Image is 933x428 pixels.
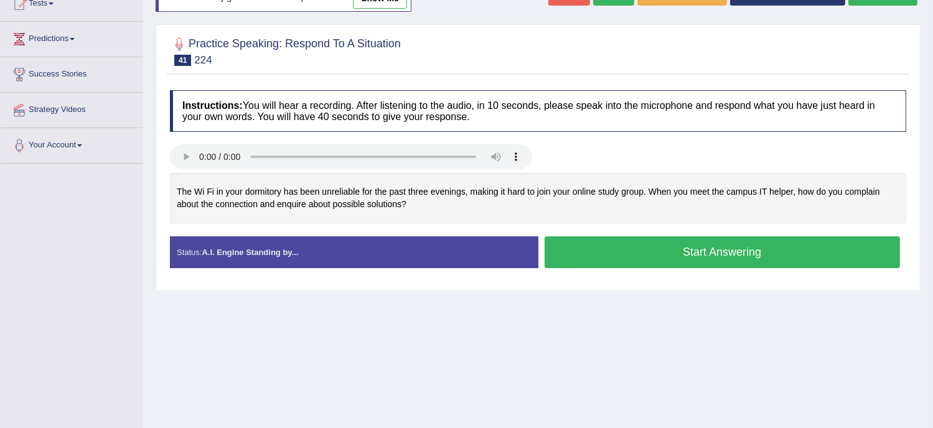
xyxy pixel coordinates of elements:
h2: Practice Speaking: Respond To A Situation [170,35,401,66]
strong: A.I. Engine Standing by... [202,248,298,257]
span: 41 [174,55,191,66]
a: Strategy Videos [1,93,143,124]
h4: You will hear a recording. After listening to the audio, in 10 seconds, please speak into the mic... [170,90,906,132]
button: Start Answering [545,236,901,268]
small: 224 [194,54,212,66]
b: Instructions: [182,100,243,111]
a: Your Account [1,128,143,159]
div: The Wi Fi in your dormitory has been unreliable for the past three evenings, making it hard to jo... [170,173,906,223]
a: Predictions [1,22,143,53]
a: Success Stories [1,57,143,88]
div: Status: [170,236,538,268]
